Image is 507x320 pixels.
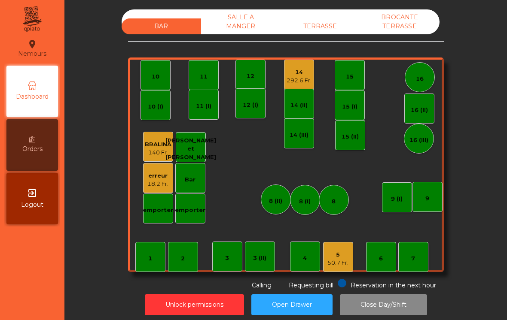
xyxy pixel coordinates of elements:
div: 3 (II) [253,254,266,263]
div: 292.6 Fr. [287,76,312,85]
i: location_on [27,39,37,49]
div: 9 (I) [391,195,403,203]
span: Dashboard [16,92,49,101]
div: 15 (II) [342,133,359,141]
div: 12 (I) [243,101,258,109]
div: emporter [175,206,205,214]
div: 7 [411,254,415,263]
div: 12 [247,72,254,81]
div: erreur [147,172,168,180]
div: 4 [303,254,307,263]
div: 8 (II) [269,197,282,205]
div: 16 [416,75,424,83]
div: BRALINA [145,140,171,149]
div: 5 [327,251,348,259]
div: SALLE A MANGER [201,9,281,34]
div: 10 [152,72,159,81]
div: 16 (II) [411,106,428,115]
div: 3 [225,254,229,263]
div: 50.7 Fr. [327,259,348,267]
img: qpiato [21,4,43,34]
span: Reservation in the next hour [351,281,436,289]
span: Requesting bill [289,281,333,289]
div: 15 (I) [342,103,357,111]
div: 11 [200,72,208,81]
span: Calling [252,281,272,289]
div: BAR [122,18,201,34]
div: 140 Fr. [145,148,171,157]
div: [PERSON_NAME] et [PERSON_NAME] [165,136,216,162]
span: Orders [22,145,43,154]
span: Logout [21,200,43,209]
div: 8 [332,197,336,206]
div: 15 [346,72,354,81]
button: Close Day/Shift [340,294,427,315]
div: 6 [379,254,383,263]
div: Nemours [18,38,46,59]
div: TERRASSE [281,18,360,34]
div: 14 (II) [290,101,308,110]
button: Unlock permissions [145,294,244,315]
div: 14 [287,68,312,77]
div: 16 (III) [409,136,428,145]
i: exit_to_app [27,188,37,198]
div: 14 (III) [290,131,308,139]
div: 1 [148,254,152,263]
div: Bar [185,175,195,184]
div: BROCANTE TERRASSE [360,9,440,34]
div: 18.2 Fr. [147,180,168,188]
div: emporter [143,206,173,214]
div: 10 (I) [148,103,163,111]
div: 2 [181,254,185,263]
div: 9 [425,194,429,203]
div: 11 (I) [196,102,211,111]
div: 8 (I) [299,197,311,206]
button: Open Drawer [251,294,333,315]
